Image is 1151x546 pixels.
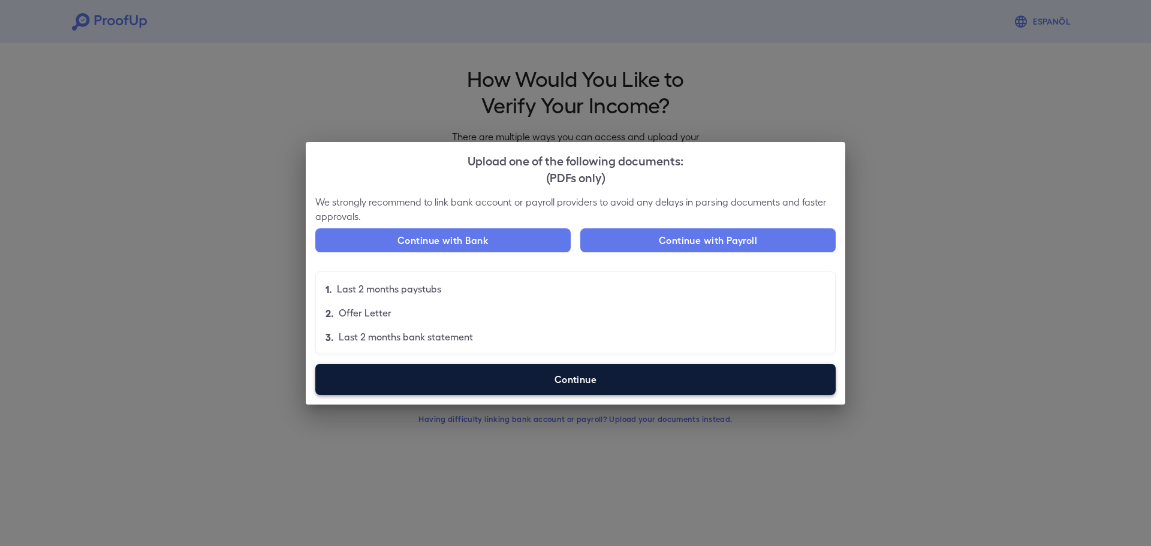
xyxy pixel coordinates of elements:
p: 3. [326,330,334,344]
p: 2. [326,306,334,320]
p: Offer Letter [339,306,391,320]
p: Last 2 months bank statement [339,330,473,344]
p: 1. [326,282,332,296]
label: Continue [315,364,836,395]
p: Last 2 months paystubs [337,282,441,296]
div: (PDFs only) [315,168,836,185]
p: We strongly recommend to link bank account or payroll providers to avoid any delays in parsing do... [315,195,836,224]
button: Continue with Bank [315,228,571,252]
h2: Upload one of the following documents: [306,142,845,195]
button: Continue with Payroll [580,228,836,252]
